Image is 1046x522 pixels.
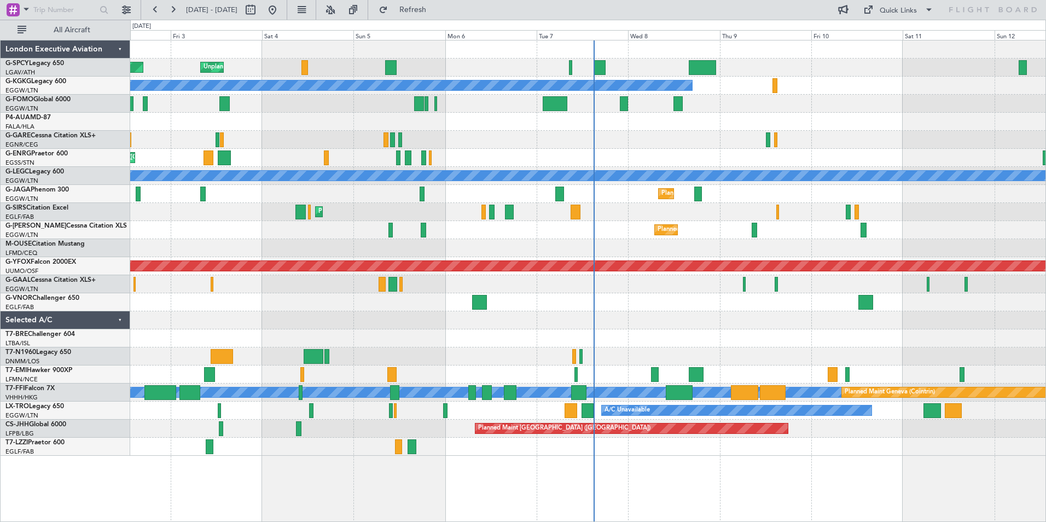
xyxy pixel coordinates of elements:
a: T7-EMIHawker 900XP [5,367,72,374]
a: LFMD/CEQ [5,249,37,257]
span: G-JAGA [5,187,31,193]
a: EGGW/LTN [5,177,38,185]
div: Planned Maint [GEOGRAPHIC_DATA] ([GEOGRAPHIC_DATA]) [478,420,650,437]
div: Sat 4 [262,30,353,40]
span: G-ENRG [5,150,31,157]
span: G-YFOX [5,259,31,265]
a: EGGW/LTN [5,86,38,95]
div: Planned Maint [GEOGRAPHIC_DATA] ([GEOGRAPHIC_DATA]) [318,204,491,220]
a: G-LEGCLegacy 600 [5,169,64,175]
a: FALA/HLA [5,123,34,131]
button: Refresh [374,1,439,19]
span: G-KGKG [5,78,31,85]
a: G-YFOXFalcon 2000EX [5,259,76,265]
a: EGGW/LTN [5,411,38,420]
span: T7-N1960 [5,349,36,356]
a: T7-LZZIPraetor 600 [5,439,65,446]
span: T7-EMI [5,367,27,374]
div: Planned Maint Geneva (Cointrin) [845,384,935,401]
span: [DATE] - [DATE] [186,5,237,15]
a: LTBA/ISL [5,339,30,347]
a: EGGW/LTN [5,105,38,113]
input: Trip Number [33,2,96,18]
div: [DATE] [132,22,151,31]
span: G-LEGC [5,169,29,175]
div: Thu 9 [720,30,811,40]
div: Fri 10 [811,30,903,40]
a: LGAV/ATH [5,68,35,77]
div: Mon 6 [445,30,537,40]
a: EGNR/CEG [5,141,38,149]
span: G-GAAL [5,277,31,283]
a: EGGW/LTN [5,195,38,203]
a: DNMM/LOS [5,357,39,366]
a: T7-BREChallenger 604 [5,331,75,338]
a: UUMO/OSF [5,267,38,275]
div: Quick Links [880,5,917,16]
span: G-VNOR [5,295,32,301]
a: G-ENRGPraetor 600 [5,150,68,157]
span: G-SPCY [5,60,29,67]
span: P4-AUA [5,114,30,121]
span: G-SIRS [5,205,26,211]
span: T7-LZZI [5,439,28,446]
span: Refresh [390,6,436,14]
span: G-[PERSON_NAME] [5,223,66,229]
span: CS-JHH [5,421,29,428]
a: P4-AUAMD-87 [5,114,51,121]
a: EGGW/LTN [5,285,38,293]
div: Planned Maint [GEOGRAPHIC_DATA] ([GEOGRAPHIC_DATA]) [658,222,830,238]
button: Quick Links [858,1,939,19]
span: M-OUSE [5,241,32,247]
div: Fri 3 [171,30,262,40]
a: G-SPCYLegacy 650 [5,60,64,67]
a: CS-JHHGlobal 6000 [5,421,66,428]
a: VHHH/HKG [5,393,38,402]
a: G-GARECessna Citation XLS+ [5,132,96,139]
button: All Aircraft [12,21,119,39]
div: Sat 11 [903,30,994,40]
a: G-GAALCessna Citation XLS+ [5,277,96,283]
a: EGLF/FAB [5,303,34,311]
div: Planned Maint [GEOGRAPHIC_DATA] ([GEOGRAPHIC_DATA]) [661,185,834,202]
div: Tue 7 [537,30,628,40]
a: EGGW/LTN [5,231,38,239]
a: LFMN/NCE [5,375,38,384]
a: G-KGKGLegacy 600 [5,78,66,85]
a: G-FOMOGlobal 6000 [5,96,71,103]
span: LX-TRO [5,403,29,410]
a: EGSS/STN [5,159,34,167]
div: Unplanned Maint [GEOGRAPHIC_DATA] [204,59,316,76]
div: A/C Unavailable [605,402,650,419]
a: T7-FFIFalcon 7X [5,385,55,392]
a: LFPB/LBG [5,430,34,438]
div: Sun 5 [353,30,445,40]
a: M-OUSECitation Mustang [5,241,85,247]
span: G-FOMO [5,96,33,103]
span: T7-BRE [5,331,28,338]
a: T7-N1960Legacy 650 [5,349,71,356]
a: G-VNORChallenger 650 [5,295,79,301]
span: G-GARE [5,132,31,139]
a: EGLF/FAB [5,213,34,221]
a: G-JAGAPhenom 300 [5,187,69,193]
span: T7-FFI [5,385,25,392]
a: G-[PERSON_NAME]Cessna Citation XLS [5,223,127,229]
a: LX-TROLegacy 650 [5,403,64,410]
a: EGLF/FAB [5,448,34,456]
span: All Aircraft [28,26,115,34]
a: G-SIRSCitation Excel [5,205,68,211]
div: Wed 8 [628,30,719,40]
